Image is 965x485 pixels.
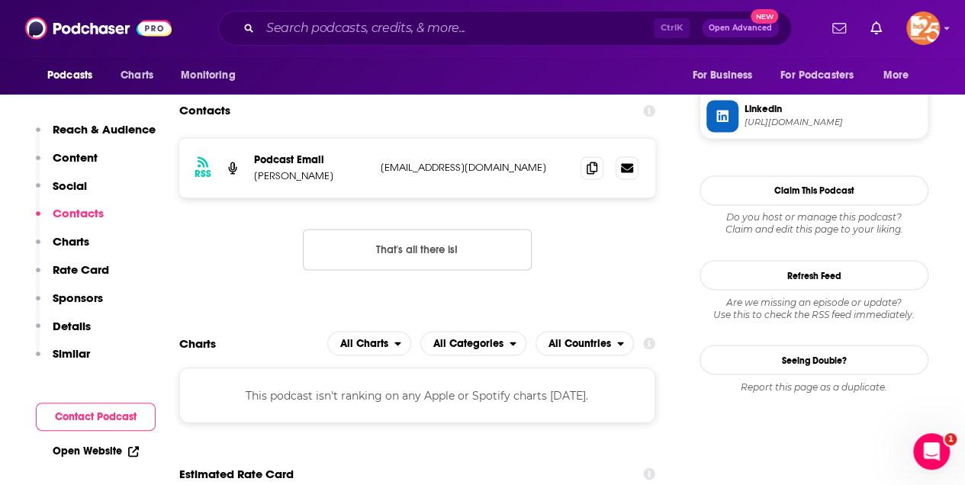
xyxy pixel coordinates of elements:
button: open menu [681,61,771,90]
button: open menu [327,331,411,355]
a: Charts [111,61,162,90]
p: Similar [53,346,90,361]
p: Rate Card [53,262,109,277]
p: Sponsors [53,291,103,305]
button: Show profile menu [906,11,940,45]
span: Monitoring [181,65,235,86]
button: Charts [36,234,89,262]
button: Refresh Feed [700,260,928,290]
p: Content [53,150,98,165]
a: Show notifications dropdown [864,15,888,41]
a: Linkedin[URL][DOMAIN_NAME] [706,100,922,132]
h2: Charts [179,336,216,350]
span: All Countries [548,338,611,348]
a: Open Website [53,445,139,458]
span: All Categories [433,338,503,348]
input: Search podcasts, credits, & more... [260,16,654,40]
div: Are we missing an episode or update? Use this to check the RSS feed immediately. [700,296,928,320]
h2: Contacts [179,96,230,125]
span: Charts [121,65,153,86]
div: This podcast isn't ranking on any Apple or Spotify charts [DATE]. [179,368,655,422]
button: Claim This Podcast [700,175,928,205]
button: open menu [37,61,112,90]
span: For Business [692,65,752,86]
span: Ctrl K [654,18,690,38]
button: Social [36,178,87,207]
span: Open Advanced [709,24,772,32]
button: open menu [770,61,876,90]
button: Similar [36,346,90,374]
span: Logged in as kerrifulks [906,11,940,45]
h2: Platforms [327,331,411,355]
p: [EMAIL_ADDRESS][DOMAIN_NAME] [381,161,568,174]
button: Reach & Audience [36,122,156,150]
button: open menu [873,61,928,90]
span: More [883,65,909,86]
div: Search podcasts, credits, & more... [218,11,792,46]
span: Linkedin [745,102,922,116]
button: Nothing here. [303,229,532,270]
span: New [751,9,778,24]
span: 1 [944,433,957,445]
img: Podchaser - Follow, Share and Rate Podcasts [25,14,172,43]
div: Claim and edit this page to your liking. [700,211,928,236]
button: Details [36,319,91,347]
p: Contacts [53,206,104,220]
span: Podcasts [47,65,92,86]
p: Social [53,178,87,193]
button: Open AdvancedNew [702,19,779,37]
p: [PERSON_NAME] [254,169,368,182]
p: Details [53,319,91,333]
button: Rate Card [36,262,109,291]
a: Seeing Double? [700,345,928,374]
p: Charts [53,234,89,249]
button: open menu [170,61,255,90]
button: open menu [536,331,634,355]
p: Podcast Email [254,153,368,166]
a: Show notifications dropdown [826,15,852,41]
button: Contact Podcast [36,403,156,431]
p: Reach & Audience [53,122,156,137]
h2: Countries [536,331,634,355]
span: https://www.linkedin.com/company/business-decoded-podcast [745,117,922,128]
button: Sponsors [36,291,103,319]
button: Contacts [36,206,104,234]
span: All Charts [340,338,388,348]
button: open menu [420,331,526,355]
img: User Profile [906,11,940,45]
iframe: Intercom live chat [913,433,950,470]
span: Do you host or manage this podcast? [700,211,928,223]
div: Report this page as a duplicate. [700,381,928,393]
button: Content [36,150,98,178]
h3: RSS [195,168,211,180]
h2: Categories [420,331,526,355]
span: For Podcasters [780,65,854,86]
